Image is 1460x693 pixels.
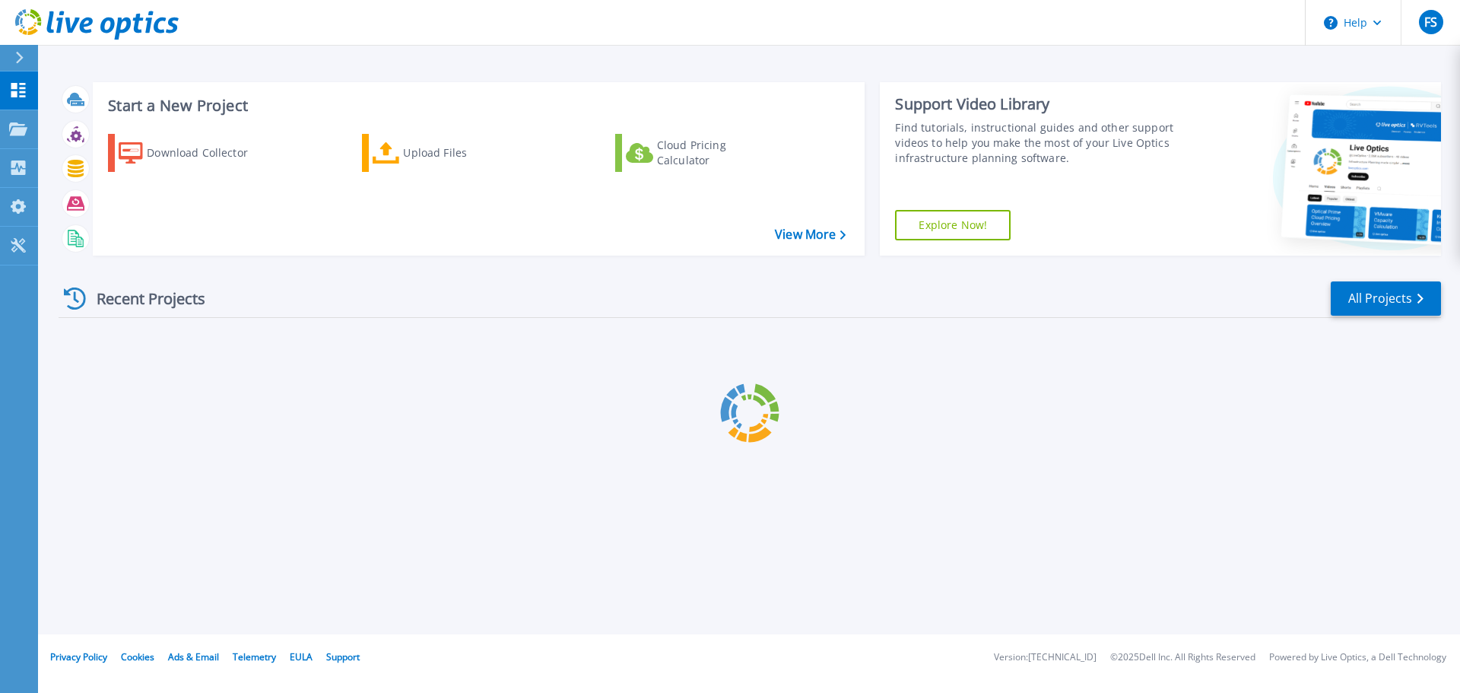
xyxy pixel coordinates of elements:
a: EULA [290,650,313,663]
a: Privacy Policy [50,650,107,663]
a: Telemetry [233,650,276,663]
div: Find tutorials, instructional guides and other support videos to help you make the most of your L... [895,120,1181,166]
a: Upload Files [362,134,532,172]
div: Cloud Pricing Calculator [657,138,779,168]
div: Recent Projects [59,280,226,317]
h3: Start a New Project [108,97,846,114]
a: View More [775,227,846,242]
div: Download Collector [147,138,268,168]
a: Cookies [121,650,154,663]
a: Support [326,650,360,663]
li: Version: [TECHNICAL_ID] [994,653,1097,663]
a: Ads & Email [168,650,219,663]
a: All Projects [1331,281,1441,316]
a: Explore Now! [895,210,1011,240]
a: Download Collector [108,134,278,172]
div: Upload Files [403,138,525,168]
li: Powered by Live Optics, a Dell Technology [1269,653,1446,663]
span: FS [1424,16,1437,28]
a: Cloud Pricing Calculator [615,134,785,172]
div: Support Video Library [895,94,1181,114]
li: © 2025 Dell Inc. All Rights Reserved [1110,653,1255,663]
